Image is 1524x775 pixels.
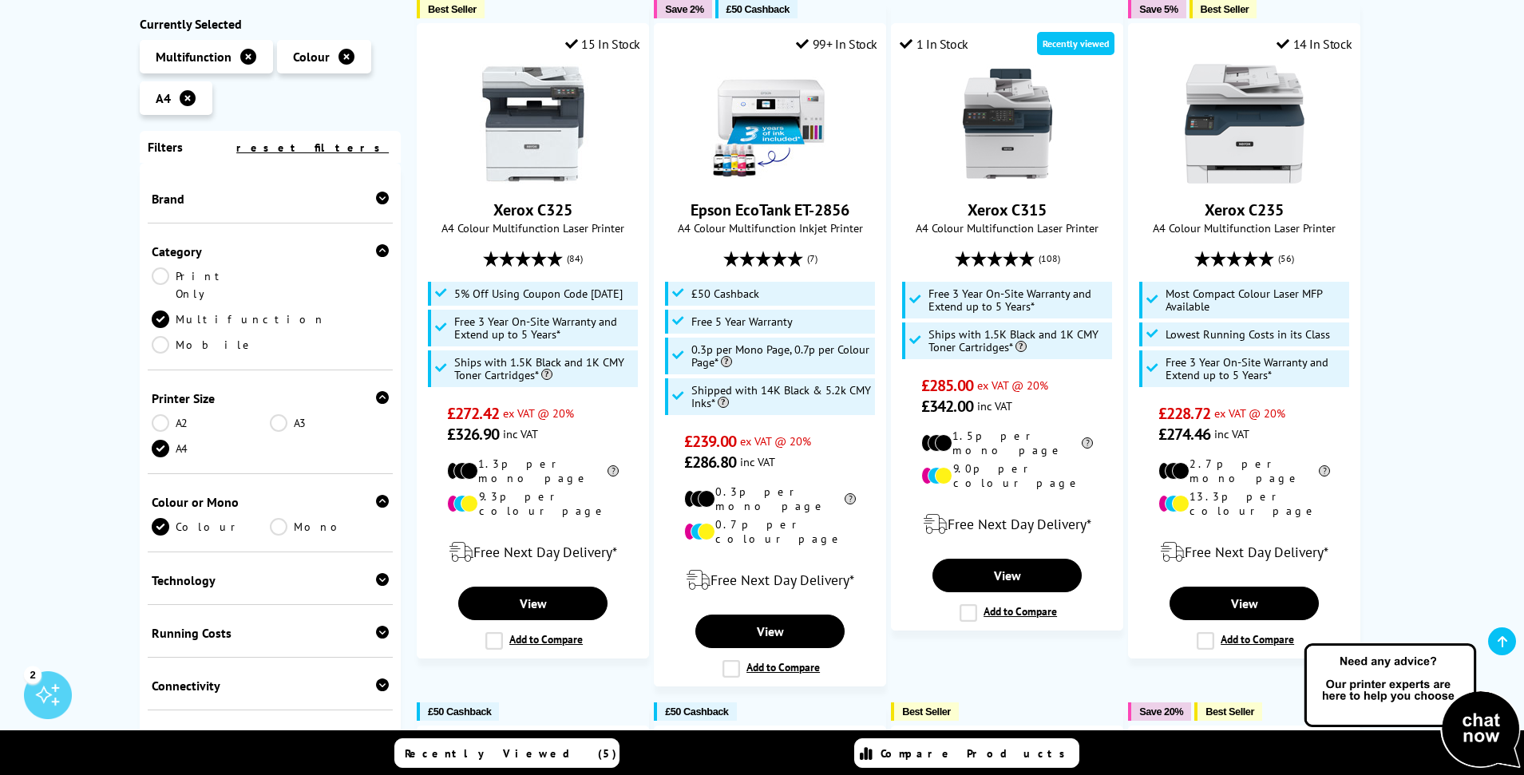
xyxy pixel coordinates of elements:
[1185,64,1304,184] img: Xerox C235
[684,431,736,452] span: £239.00
[1158,403,1210,424] span: £228.72
[152,625,390,641] div: Running Costs
[663,220,877,235] span: A4 Colour Multifunction Inkjet Printer
[1137,220,1352,235] span: A4 Colour Multifunction Laser Printer
[152,243,390,259] div: Category
[1158,457,1330,485] li: 2.7p per mono page
[1137,530,1352,575] div: modal_delivery
[1037,32,1114,55] div: Recently viewed
[152,572,390,588] div: Technology
[1197,632,1294,650] label: Add to Compare
[473,171,593,187] a: Xerox C325
[148,139,183,155] span: Filters
[140,16,402,32] div: Currently Selected
[1039,243,1060,274] span: (108)
[1170,587,1318,620] a: View
[236,140,389,155] a: reset filters
[454,287,623,300] span: 5% Off Using Coupon Code [DATE]
[454,315,635,341] span: Free 3 Year On-Site Warranty and Extend up to 5 Years*
[1277,36,1352,52] div: 14 In Stock
[807,243,817,274] span: (7)
[447,489,619,518] li: 9.3p per colour page
[684,452,736,473] span: £286.80
[1201,3,1249,15] span: Best Seller
[1139,3,1178,15] span: Save 5%
[152,336,271,354] a: Mobile
[928,328,1109,354] span: Ships with 1.5K Black and 1K CMY Toner Cartridges*
[270,518,389,536] a: Mono
[1139,706,1183,718] span: Save 20%
[458,587,607,620] a: View
[405,746,617,761] span: Recently Viewed (5)
[1185,171,1304,187] a: Xerox C235
[485,632,583,650] label: Add to Compare
[691,384,872,409] span: Shipped with 14K Black & 5.2k CMY Inks*
[1128,702,1191,721] button: Save 20%
[156,90,171,106] span: A4
[152,678,390,694] div: Connectivity
[394,738,619,768] a: Recently Viewed (5)
[740,454,775,469] span: inc VAT
[921,396,973,417] span: £342.00
[152,191,390,207] div: Brand
[695,615,844,648] a: View
[1205,706,1254,718] span: Best Seller
[691,315,793,328] span: Free 5 Year Warranty
[152,440,271,457] a: A4
[665,3,703,15] span: Save 2%
[665,706,728,718] span: £50 Cashback
[152,494,390,510] div: Colour or Mono
[428,3,477,15] span: Best Seller
[1166,328,1330,341] span: Lowest Running Costs in its Class
[711,171,830,187] a: Epson EcoTank ET-2856
[881,746,1074,761] span: Compare Products
[891,702,959,721] button: Best Seller
[921,375,973,396] span: £285.00
[1300,641,1524,772] img: Open Live Chat window
[711,64,830,184] img: Epson EcoTank ET-2856
[152,414,271,432] a: A2
[684,517,856,546] li: 0.7p per colour page
[567,243,583,274] span: (84)
[1205,200,1284,220] a: Xerox C235
[691,343,872,369] span: 0.3p per Mono Page, 0.7p per Colour Page*
[293,49,330,65] span: Colour
[902,706,951,718] span: Best Seller
[428,706,491,718] span: £50 Cashback
[454,356,635,382] span: Ships with 1.5K Black and 1K CMY Toner Cartridges*
[948,171,1067,187] a: Xerox C315
[691,287,759,300] span: £50 Cashback
[493,200,572,220] a: Xerox C325
[152,518,271,536] a: Colour
[503,405,574,421] span: ex VAT @ 20%
[960,604,1057,622] label: Add to Compare
[1278,243,1294,274] span: (56)
[1194,702,1262,721] button: Best Seller
[156,49,232,65] span: Multifunction
[900,36,968,52] div: 1 In Stock
[948,64,1067,184] img: Xerox C315
[447,403,499,424] span: £272.42
[152,310,326,328] a: Multifunction
[1158,424,1210,445] span: £274.46
[977,398,1012,413] span: inc VAT
[928,287,1109,313] span: Free 3 Year On-Site Warranty and Extend up to 5 Years*
[1214,426,1249,441] span: inc VAT
[152,267,271,302] a: Print Only
[684,484,856,513] li: 0.3p per mono page
[726,3,790,15] span: £50 Cashback
[417,702,499,721] button: £50 Cashback
[426,530,640,575] div: modal_delivery
[1158,489,1330,518] li: 13.3p per colour page
[447,457,619,485] li: 1.3p per mono page
[921,429,1093,457] li: 1.5p per mono page
[663,558,877,603] div: modal_delivery
[565,36,640,52] div: 15 In Stock
[854,738,1079,768] a: Compare Products
[24,666,42,683] div: 2
[932,559,1081,592] a: View
[473,64,593,184] img: Xerox C325
[447,424,499,445] span: £326.90
[152,390,390,406] div: Printer Size
[921,461,1093,490] li: 9.0p per colour page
